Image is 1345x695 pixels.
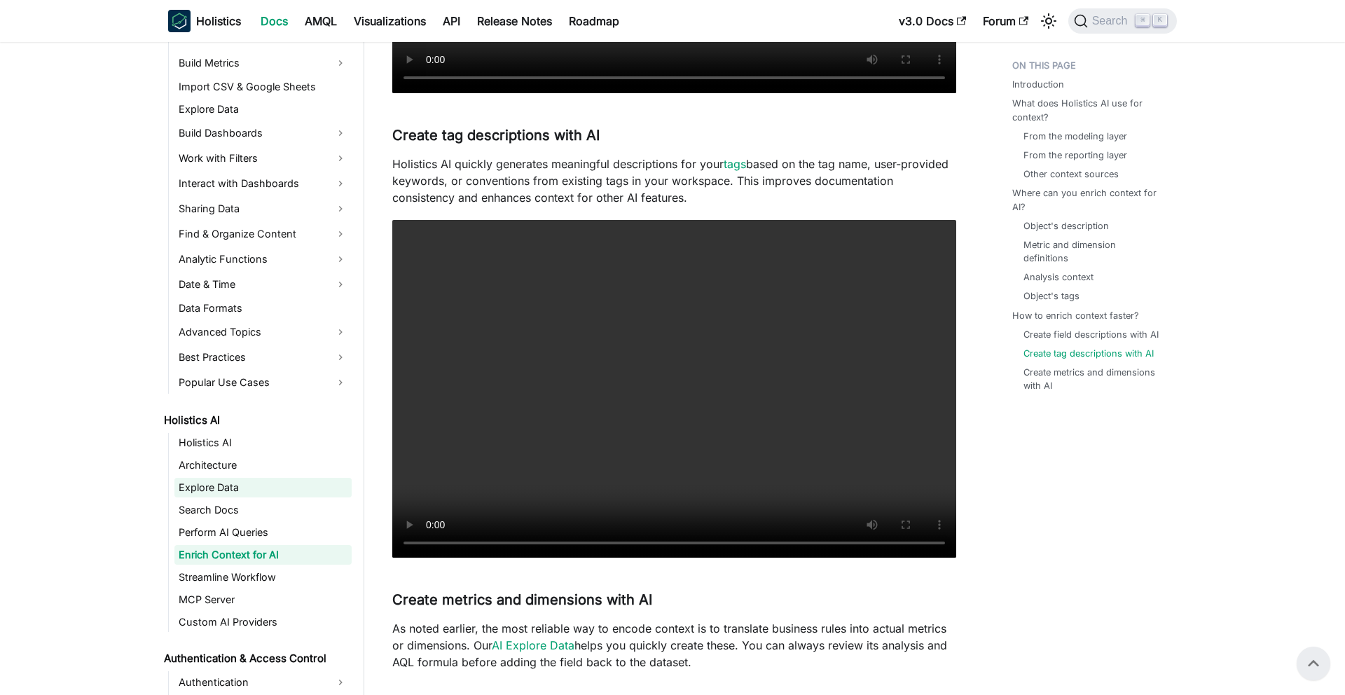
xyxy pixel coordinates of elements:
[252,10,296,32] a: Docs
[345,10,434,32] a: Visualizations
[434,10,469,32] a: API
[174,248,352,270] a: Analytic Functions
[174,223,352,245] a: Find & Organize Content
[392,127,956,144] h3: Create tag descriptions with AI
[174,172,352,195] a: Interact with Dashboards
[1023,289,1080,303] a: Object's tags
[174,671,352,694] a: Authentication
[160,411,352,430] a: Holistics AI
[492,638,574,652] a: AI Explore Data
[392,156,956,206] p: Holistics AI quickly generates meaningful descriptions for your based on the tag name, user-provi...
[174,590,352,610] a: MCP Server
[1023,130,1127,143] a: From the modeling layer
[174,99,352,119] a: Explore Data
[1153,14,1167,27] kbd: K
[174,298,352,318] a: Data Formats
[392,220,956,558] video: Your browser does not support embedding video, but you can .
[160,649,352,668] a: Authentication & Access Control
[974,10,1037,32] a: Forum
[1012,78,1064,91] a: Introduction
[168,10,191,32] img: Holistics
[174,433,352,453] a: Holistics AI
[174,198,352,220] a: Sharing Data
[174,567,352,587] a: Streamline Workflow
[1012,97,1168,123] a: What does Holistics AI use for context?
[1068,8,1177,34] button: Search (Command+K)
[1023,167,1119,181] a: Other context sources
[1012,186,1168,213] a: Where can you enrich context for AI?
[174,500,352,520] a: Search Docs
[174,455,352,475] a: Architecture
[392,591,956,609] h3: Create metrics and dimensions with AI
[560,10,628,32] a: Roadmap
[174,122,352,144] a: Build Dashboards
[174,147,352,170] a: Work with Filters
[1023,366,1163,392] a: Create metrics and dimensions with AI
[174,612,352,632] a: Custom AI Providers
[1012,309,1139,322] a: How to enrich context faster?
[168,10,241,32] a: HolisticsHolistics
[174,346,352,369] a: Best Practices
[1023,347,1154,360] a: Create tag descriptions with AI
[890,10,974,32] a: v3.0 Docs
[1023,149,1127,162] a: From the reporting layer
[174,77,352,97] a: Import CSV & Google Sheets
[174,371,352,394] a: Popular Use Cases
[1136,14,1150,27] kbd: ⌘
[724,157,746,171] a: tags
[174,523,352,542] a: Perform AI Queries
[392,620,956,670] p: As noted earlier, the most reliable way to encode context is to translate business rules into act...
[1037,10,1060,32] button: Switch between dark and light mode (currently light mode)
[469,10,560,32] a: Release Notes
[1023,219,1109,233] a: Object's description
[174,52,352,74] a: Build Metrics
[196,13,241,29] b: Holistics
[1088,15,1136,27] span: Search
[1023,328,1159,341] a: Create field descriptions with AI
[1297,647,1330,680] button: Scroll back to top
[174,478,352,497] a: Explore Data
[296,10,345,32] a: AMQL
[174,273,352,296] a: Date & Time
[174,545,352,565] a: Enrich Context for AI
[154,42,364,695] nav: Docs sidebar
[174,321,352,343] a: Advanced Topics
[1023,238,1163,265] a: Metric and dimension definitions
[1023,270,1094,284] a: Analysis context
